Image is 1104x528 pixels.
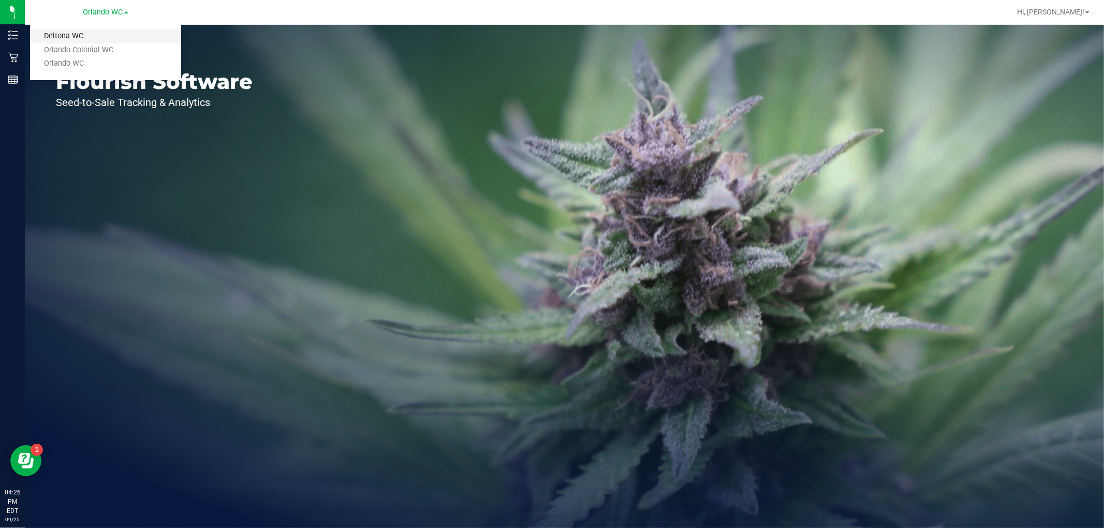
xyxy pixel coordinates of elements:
p: Seed-to-Sale Tracking & Analytics [56,97,253,108]
inline-svg: Retail [8,52,18,63]
a: Deltona WC [30,29,181,43]
p: 09/25 [5,516,20,523]
inline-svg: Inventory [8,30,18,40]
a: Orlando WC [30,57,181,71]
a: Orlando Colonial WC [30,43,181,57]
iframe: Resource center [10,445,41,476]
p: Flourish Software [56,71,253,92]
iframe: Resource center unread badge [31,444,43,456]
span: Hi, [PERSON_NAME]! [1017,8,1084,16]
p: 04:26 PM EDT [5,488,20,516]
span: Orlando WC [83,8,123,17]
inline-svg: Reports [8,74,18,85]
